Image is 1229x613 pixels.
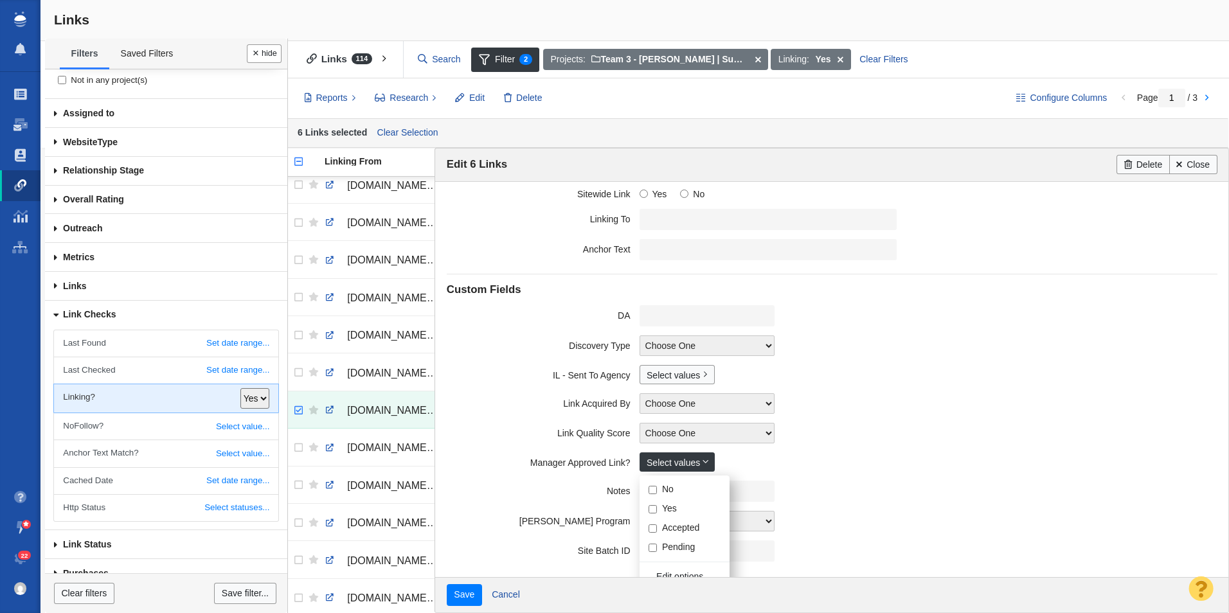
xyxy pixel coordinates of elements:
label: [PERSON_NAME] Program [447,511,640,527]
label: No [680,184,704,200]
button: Configure Columns [1009,87,1115,109]
label: Pending [662,541,695,553]
a: Saved Filters [109,40,184,67]
strong: or [591,53,748,66]
label: Accepted [662,522,699,533]
a: Relationship Stage [45,157,287,186]
button: Done [247,44,282,63]
a: [DOMAIN_NAME][URL] [325,475,442,497]
span: Page / 3 [1137,93,1198,103]
a: Assigned to [45,99,287,128]
a: [DOMAIN_NAME][URL] [325,587,442,609]
span: Edit 6 Links [447,158,507,170]
span: [DOMAIN_NAME][URL] [347,480,456,491]
label: Site Batch ID [447,540,640,556]
label: Discovery Type [447,335,640,351]
strong: 6 Links selected [298,127,367,137]
span: Website [63,137,97,147]
a: [DOMAIN_NAME][URL] [325,324,442,346]
a: Clear Selection [374,123,441,143]
input: Yes [640,190,648,198]
label: No [662,483,674,495]
a: Link Checks [45,301,287,330]
label: Yes [640,184,667,200]
label: Link Quality Score [447,423,640,439]
a: Select values [640,365,715,384]
label: Yes [662,502,677,514]
a: Select value... [54,440,278,466]
a: Set date range... [54,330,278,357]
span: [DOMAIN_NAME][URL] [347,292,456,303]
a: Cancel [485,585,528,605]
a: [DOMAIN_NAME][URL] [325,550,442,572]
span: Delete [516,91,542,105]
a: Select values [640,452,715,472]
span: [DOMAIN_NAME][URL] [347,217,456,228]
a: [DOMAIN_NAME][URL] [325,362,442,384]
span: [DOMAIN_NAME][URL] [347,442,456,453]
button: Delete [497,87,550,109]
strong: Yes [815,53,830,66]
a: Close [1169,155,1217,174]
label: Linking To [447,209,640,225]
span: [DOMAIN_NAME][URL] [347,368,456,378]
a: Metrics [45,243,287,272]
a: Purchases [45,559,287,588]
a: Set date range... [54,357,278,384]
label: Link Acquired By [447,393,640,409]
img: 0a657928374d280f0cbdf2a1688580e1 [14,582,27,595]
a: Linking From [325,157,452,168]
span: [DOMAIN_NAME][URL] [347,254,456,265]
span: Edit [469,91,485,105]
span: Links [54,12,89,27]
a: Edit options... [640,567,739,585]
label: Anchor Text [447,239,640,255]
a: Links [45,272,287,301]
a: [DOMAIN_NAME][URL] [325,287,442,309]
button: Edit [448,87,492,109]
a: Overall Rating [45,186,287,215]
h4: Custom Fields [447,283,1217,296]
span: [DOMAIN_NAME][URL] [347,180,456,191]
span: 2 [519,54,532,65]
span: [DOMAIN_NAME][URL] [347,555,456,566]
a: [DOMAIN_NAME][URL] [325,212,442,234]
a: [DOMAIN_NAME][URL] [325,437,442,459]
div: Clear Filters [852,49,915,71]
a: [DOMAIN_NAME][URL] [325,400,442,422]
button: Reports [297,87,363,109]
input: Search [413,48,467,71]
span: Projects: [551,53,586,66]
label: IL - Sent To Agency [447,365,640,381]
span: Filter [471,48,539,72]
span: [DOMAIN_NAME][URL] [347,517,456,528]
button: Research [368,87,444,109]
span: [DOMAIN_NAME][URL] [347,405,456,416]
a: Select value... [54,413,278,440]
a: Outreach [45,214,287,243]
a: Delete [1117,155,1169,174]
span: 22 [18,551,31,560]
label: Linking? [63,386,231,409]
input: Not in any project(s) [58,76,66,84]
label: DA [447,305,640,321]
span: Research [390,91,428,105]
a: [DOMAIN_NAME][URL] [325,249,442,271]
div: Linking From [325,157,452,166]
span: Linking: [778,53,809,66]
a: Type [45,128,287,157]
input: Save [447,584,482,606]
img: buzzstream_logo_iconsimple.png [14,12,26,27]
a: [DOMAIN_NAME][URL] [325,512,442,534]
a: Link Status [45,530,287,559]
span: Team 3 - [PERSON_NAME] | Summer | [PERSON_NAME]\Credit One Bank [591,54,914,64]
span: Not in any project(s) [71,75,147,86]
span: Configure Columns [1030,91,1107,105]
span: [DOMAIN_NAME][URL] [347,592,456,603]
input: No [680,190,688,198]
a: Clear filters [54,583,114,605]
a: [DOMAIN_NAME][URL] [325,175,442,197]
label: Manager Approved Link? [447,452,640,468]
label: Sitewide Link [447,184,640,200]
span: Reports [316,91,348,105]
